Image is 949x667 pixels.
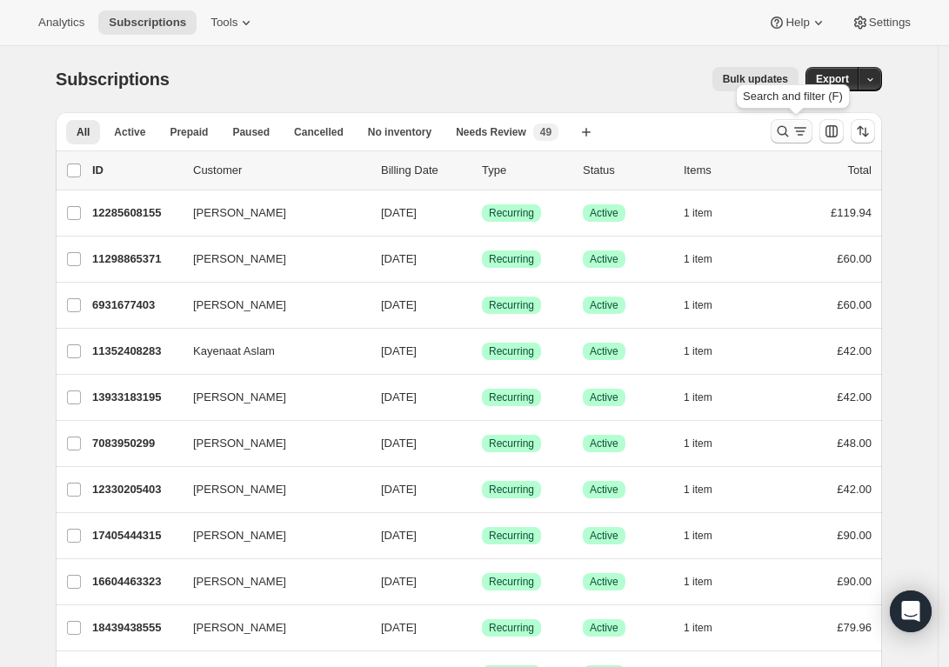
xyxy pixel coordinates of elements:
button: Analytics [28,10,95,35]
button: [PERSON_NAME] [183,476,357,504]
span: Active [590,529,618,543]
p: 12285608155 [92,204,179,222]
span: Active [114,125,145,139]
button: 1 item [684,431,732,456]
button: Settings [841,10,921,35]
span: £42.00 [837,390,872,404]
span: Prepaid [170,125,208,139]
div: 17405444315[PERSON_NAME][DATE]SuccessRecurringSuccessActive1 item£90.00 [92,524,872,548]
span: Recurring [489,206,534,220]
p: 18439438555 [92,619,179,637]
div: IDCustomerBilling DateTypeStatusItemsTotal [92,162,872,179]
button: Subscriptions [98,10,197,35]
div: 11298865371[PERSON_NAME][DATE]SuccessRecurringSuccessActive1 item£60.00 [92,247,872,271]
span: All [77,125,90,139]
span: £60.00 [837,252,872,265]
button: [PERSON_NAME] [183,614,357,642]
button: Create new view [572,120,600,144]
div: Open Intercom Messenger [890,590,932,632]
span: [PERSON_NAME] [193,204,286,222]
button: 1 item [684,616,732,640]
div: 6931677403[PERSON_NAME][DATE]SuccessRecurringSuccessActive1 item£60.00 [92,293,872,317]
span: [PERSON_NAME] [193,481,286,498]
button: 1 item [684,570,732,594]
span: 1 item [684,437,712,450]
p: Status [583,162,670,179]
p: 11298865371 [92,250,179,268]
button: 1 item [684,293,732,317]
span: Recurring [489,390,534,404]
span: [DATE] [381,529,417,542]
span: 1 item [684,529,712,543]
span: [DATE] [381,390,417,404]
span: Subscriptions [56,70,170,89]
span: Recurring [489,344,534,358]
span: Bulk updates [723,72,788,86]
span: [DATE] [381,252,417,265]
p: 13933183195 [92,389,179,406]
span: [DATE] [381,206,417,219]
span: Active [590,621,618,635]
span: [PERSON_NAME] [193,619,286,637]
button: 1 item [684,524,732,548]
span: £90.00 [837,575,872,588]
button: 1 item [684,477,732,502]
span: 49 [540,125,551,139]
span: Recurring [489,437,534,450]
div: Items [684,162,771,179]
div: 16604463323[PERSON_NAME][DATE]SuccessRecurringSuccessActive1 item£90.00 [92,570,872,594]
span: [DATE] [381,575,417,588]
span: £42.00 [837,344,872,357]
button: [PERSON_NAME] [183,430,357,457]
div: 11352408283Kayenaat Aslam[DATE]SuccessRecurringSuccessActive1 item£42.00 [92,339,872,364]
button: Export [805,67,859,91]
span: Paused [232,125,270,139]
p: 7083950299 [92,435,179,452]
span: Recurring [489,298,534,312]
span: Active [590,344,618,358]
p: 12330205403 [92,481,179,498]
span: Active [590,206,618,220]
span: Recurring [489,529,534,543]
span: [PERSON_NAME] [193,250,286,268]
span: Active [590,437,618,450]
p: 17405444315 [92,527,179,544]
span: £60.00 [837,298,872,311]
button: [PERSON_NAME] [183,568,357,596]
span: [PERSON_NAME] [193,527,286,544]
button: Bulk updates [712,67,799,91]
span: 1 item [684,344,712,358]
button: [PERSON_NAME] [183,245,357,273]
span: Active [590,390,618,404]
span: Active [590,298,618,312]
span: Recurring [489,483,534,497]
span: Tools [211,16,237,30]
span: £42.00 [837,483,872,496]
div: 13933183195[PERSON_NAME][DATE]SuccessRecurringSuccessActive1 item£42.00 [92,385,872,410]
div: 12330205403[PERSON_NAME][DATE]SuccessRecurringSuccessActive1 item£42.00 [92,477,872,502]
span: Help [785,16,809,30]
p: Customer [193,162,367,179]
button: 1 item [684,201,732,225]
button: Search and filter results [771,119,812,143]
span: Settings [869,16,911,30]
span: [PERSON_NAME] [193,389,286,406]
span: Active [590,483,618,497]
span: [DATE] [381,298,417,311]
span: Recurring [489,621,534,635]
span: Recurring [489,575,534,589]
span: 1 item [684,206,712,220]
span: £48.00 [837,437,872,450]
button: Tools [200,10,265,35]
span: £119.94 [831,206,872,219]
span: [PERSON_NAME] [193,297,286,314]
button: 1 item [684,339,732,364]
span: Subscriptions [109,16,186,30]
span: [PERSON_NAME] [193,573,286,590]
span: 1 item [684,298,712,312]
span: No inventory [368,125,431,139]
button: 1 item [684,385,732,410]
button: [PERSON_NAME] [183,199,357,227]
span: Needs Review [456,125,526,139]
span: 1 item [684,252,712,266]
